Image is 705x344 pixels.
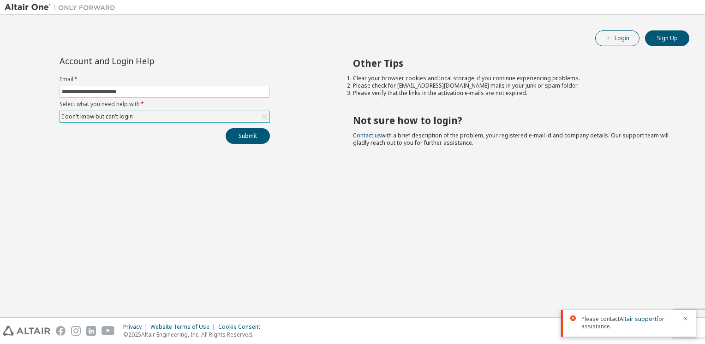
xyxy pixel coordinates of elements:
img: Altair One [5,3,120,12]
img: youtube.svg [102,326,115,336]
img: instagram.svg [71,326,81,336]
div: I don't know but can't login [60,111,269,122]
a: Contact us [353,131,381,139]
label: Select what you need help with [60,101,270,108]
label: Email [60,76,270,83]
h2: Other Tips [353,57,673,69]
button: Sign Up [645,30,689,46]
img: altair_logo.svg [3,326,50,336]
div: I don't know but can't login [60,112,134,122]
div: Account and Login Help [60,57,228,65]
button: Login [595,30,639,46]
li: Please verify that the links in the activation e-mails are not expired. [353,89,673,97]
button: Submit [226,128,270,144]
li: Please check for [EMAIL_ADDRESS][DOMAIN_NAME] mails in your junk or spam folder. [353,82,673,89]
img: linkedin.svg [86,326,96,336]
img: facebook.svg [56,326,66,336]
div: Privacy [123,323,150,331]
div: Website Terms of Use [150,323,218,331]
span: with a brief description of the problem, your registered e-mail id and company details. Our suppo... [353,131,669,147]
a: Altair support [620,315,657,323]
p: © 2025 Altair Engineering, Inc. All Rights Reserved. [123,331,266,338]
div: Cookie Consent [218,323,266,331]
li: Clear your browser cookies and local storage, if you continue experiencing problems. [353,75,673,82]
span: Please contact for assistance. [581,315,677,330]
h2: Not sure how to login? [353,114,673,126]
